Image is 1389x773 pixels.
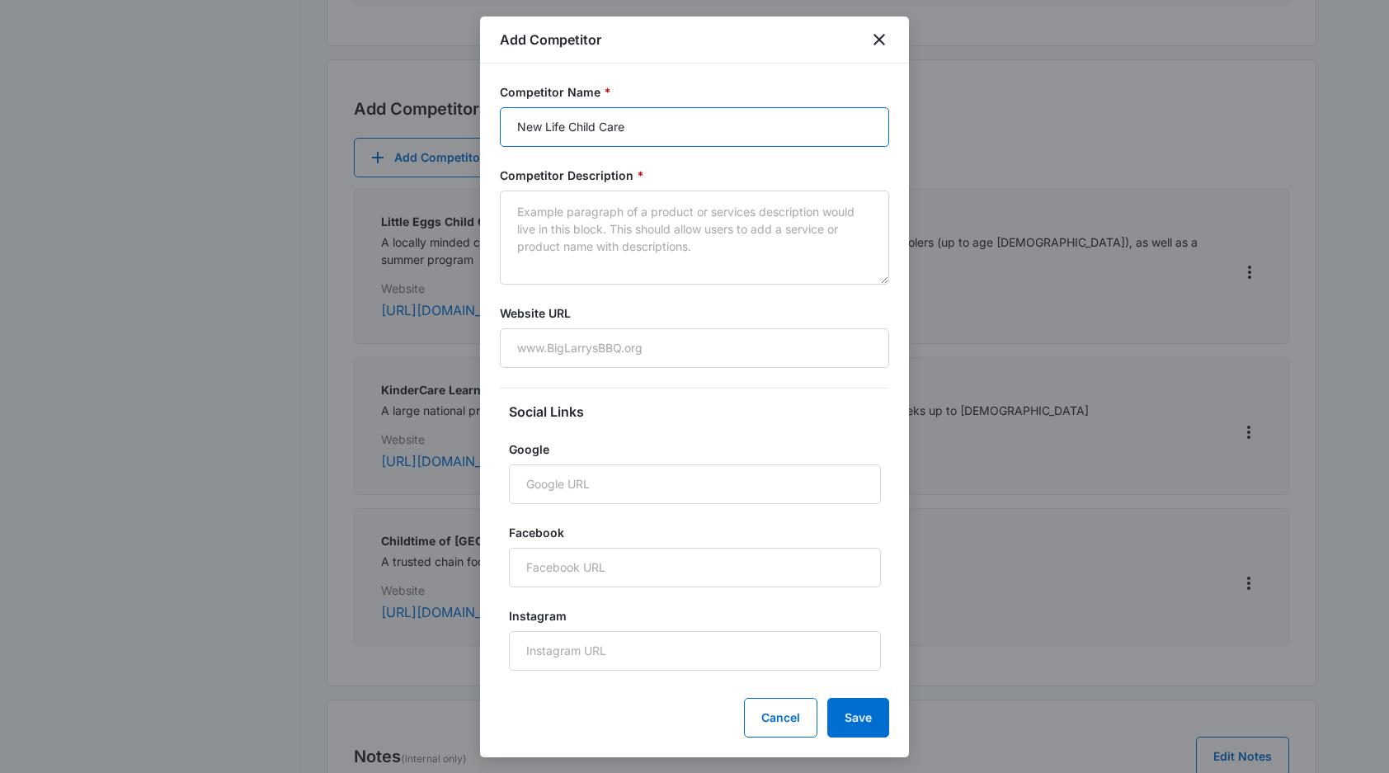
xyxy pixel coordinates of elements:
input: Instagram URL [509,631,881,671]
img: website_grey.svg [26,43,40,56]
label: Google [509,441,881,458]
label: Competitor Name [500,83,889,101]
label: Instagram [509,607,881,625]
button: Save [827,698,889,738]
div: Domain: [DOMAIN_NAME] [43,43,181,56]
input: Facebook URL [509,548,881,587]
label: Competitor Description [500,167,889,184]
input: Big Larry's BBQ [500,107,889,147]
input: www.BigLarrysBBQ.org [500,328,889,368]
div: Domain Overview [63,97,148,108]
input: Google URL [509,464,881,504]
img: logo_orange.svg [26,26,40,40]
label: Facebook [509,524,881,541]
button: Cancel [744,698,817,738]
h1: Add Competitor [500,30,601,49]
img: tab_keywords_by_traffic_grey.svg [164,96,177,109]
h3: Social Links [509,402,881,422]
div: v 4.0.25 [46,26,81,40]
label: Website URL [500,304,889,322]
button: close [869,30,889,49]
div: Keywords by Traffic [182,97,278,108]
img: tab_domain_overview_orange.svg [45,96,58,109]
